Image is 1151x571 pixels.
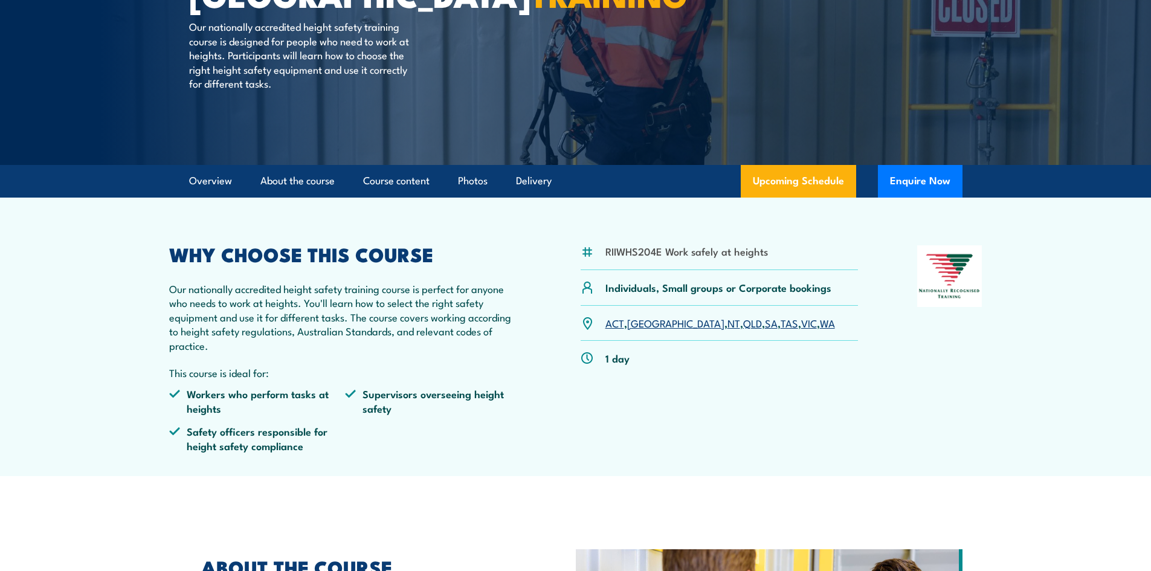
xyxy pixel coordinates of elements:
[741,165,856,198] a: Upcoming Schedule
[189,19,410,90] p: Our nationally accredited height safety training course is designed for people who need to work a...
[605,351,630,365] p: 1 day
[627,315,724,330] a: [GEOGRAPHIC_DATA]
[765,315,778,330] a: SA
[605,316,835,330] p: , , , , , , ,
[743,315,762,330] a: QLD
[605,315,624,330] a: ACT
[363,165,430,197] a: Course content
[169,366,522,379] p: This course is ideal for:
[516,165,552,197] a: Delivery
[605,280,831,294] p: Individuals, Small groups or Corporate bookings
[878,165,962,198] button: Enquire Now
[345,387,521,415] li: Supervisors overseeing height safety
[189,165,232,197] a: Overview
[169,424,346,453] li: Safety officers responsible for height safety compliance
[917,245,982,307] img: Nationally Recognised Training logo.
[260,165,335,197] a: About the course
[605,244,768,258] li: RIIWHS204E Work safely at heights
[169,282,522,352] p: Our nationally accredited height safety training course is perfect for anyone who needs to work a...
[169,245,522,262] h2: WHY CHOOSE THIS COURSE
[727,315,740,330] a: NT
[458,165,488,197] a: Photos
[801,315,817,330] a: VIC
[781,315,798,330] a: TAS
[820,315,835,330] a: WA
[169,387,346,415] li: Workers who perform tasks at heights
